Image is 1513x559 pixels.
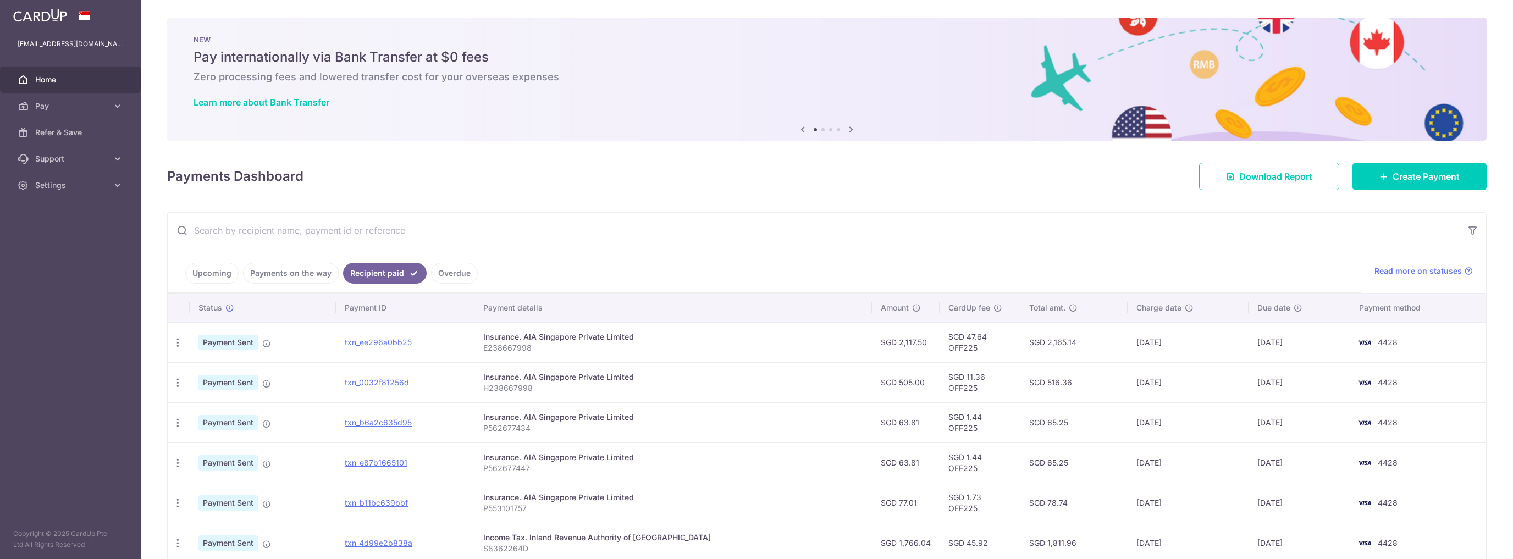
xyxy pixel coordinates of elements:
img: Bank Card [1354,336,1376,349]
td: SGD 65.25 [1020,402,1128,442]
input: Search by recipient name, payment id or reference [168,213,1460,248]
td: [DATE] [1128,402,1249,442]
div: Insurance. AIA Singapore Private Limited [483,331,864,342]
p: P553101757 [483,503,864,514]
a: txn_b11bc639bbf [345,498,408,507]
a: Create Payment [1352,163,1487,190]
a: Recipient paid [343,263,427,284]
td: [DATE] [1249,322,1350,362]
img: Bank Card [1354,536,1376,550]
span: 4428 [1378,538,1398,547]
p: H238667998 [483,383,864,394]
img: CardUp [13,9,67,22]
a: Read more on statuses [1374,265,1473,276]
p: E238667998 [483,342,864,353]
th: Payment ID [336,294,474,322]
a: txn_b6a2c635d95 [345,418,412,427]
td: SGD 11.36 OFF225 [940,362,1020,402]
img: Bank Card [1354,496,1376,510]
td: [DATE] [1249,402,1350,442]
td: SGD 63.81 [872,442,940,483]
div: Insurance. AIA Singapore Private Limited [483,412,864,423]
td: [DATE] [1249,362,1350,402]
td: SGD 2,117.50 [872,322,940,362]
a: txn_4d99e2b838a [345,538,412,547]
img: Bank Card [1354,376,1376,389]
td: SGD 1.44 OFF225 [940,442,1020,483]
span: Due date [1257,302,1290,313]
div: Insurance. AIA Singapore Private Limited [483,492,864,503]
td: SGD 65.25 [1020,442,1128,483]
span: Status [198,302,222,313]
td: [DATE] [1249,483,1350,523]
th: Payment method [1350,294,1486,322]
p: P562677434 [483,423,864,434]
span: CardUp fee [948,302,990,313]
a: txn_ee296a0bb25 [345,337,412,347]
span: Refer & Save [35,127,108,138]
span: Total amt. [1029,302,1065,313]
p: NEW [194,35,1460,44]
th: Payment details [474,294,873,322]
span: Read more on statuses [1374,265,1462,276]
td: SGD 2,165.14 [1020,322,1128,362]
td: [DATE] [1249,442,1350,483]
span: 4428 [1378,337,1398,347]
div: Insurance. AIA Singapore Private Limited [483,372,864,383]
span: Amount [881,302,909,313]
div: Income Tax. Inland Revenue Authority of [GEOGRAPHIC_DATA] [483,532,864,543]
span: Support [35,153,108,164]
span: Payment Sent [198,375,258,390]
td: [DATE] [1128,483,1249,523]
td: [DATE] [1128,442,1249,483]
p: [EMAIL_ADDRESS][DOMAIN_NAME] [18,38,123,49]
td: SGD 516.36 [1020,362,1128,402]
td: SGD 1.44 OFF225 [940,402,1020,442]
span: Settings [35,180,108,191]
a: Learn more about Bank Transfer [194,97,329,108]
span: Payment Sent [198,495,258,511]
a: Download Report [1199,163,1339,190]
td: [DATE] [1128,322,1249,362]
td: SGD 1.73 OFF225 [940,483,1020,523]
a: Overdue [431,263,478,284]
span: Charge date [1136,302,1181,313]
span: Download Report [1239,170,1312,183]
a: Upcoming [185,263,239,284]
span: Payment Sent [198,415,258,430]
span: Payment Sent [198,455,258,471]
a: txn_e87b1665101 [345,458,407,467]
td: SGD 77.01 [872,483,940,523]
a: txn_0032f81256d [345,378,409,387]
td: SGD 505.00 [872,362,940,402]
h4: Payments Dashboard [167,167,303,186]
p: P562677447 [483,463,864,474]
img: Bank transfer banner [167,18,1487,141]
p: S8362264D [483,543,864,554]
span: Payment Sent [198,535,258,551]
span: 4428 [1378,498,1398,507]
span: 4428 [1378,378,1398,387]
span: Home [35,74,108,85]
td: SGD 78.74 [1020,483,1128,523]
iframe: Opens a widget where you can find more information [1443,526,1502,554]
td: SGD 63.81 [872,402,940,442]
td: SGD 47.64 OFF225 [940,322,1020,362]
span: 4428 [1378,418,1398,427]
div: Insurance. AIA Singapore Private Limited [483,452,864,463]
span: Create Payment [1393,170,1460,183]
span: Pay [35,101,108,112]
img: Bank Card [1354,456,1376,469]
h6: Zero processing fees and lowered transfer cost for your overseas expenses [194,70,1460,84]
span: 4428 [1378,458,1398,467]
a: Payments on the way [243,263,339,284]
h5: Pay internationally via Bank Transfer at $0 fees [194,48,1460,66]
td: [DATE] [1128,362,1249,402]
img: Bank Card [1354,416,1376,429]
span: Payment Sent [198,335,258,350]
